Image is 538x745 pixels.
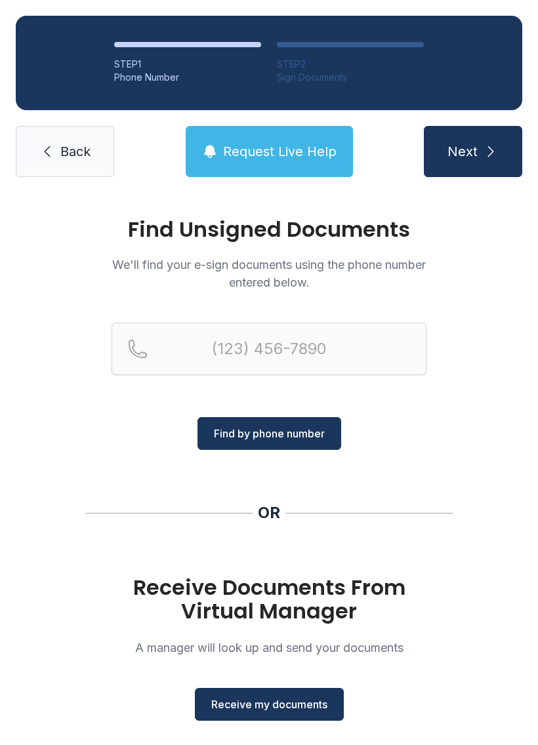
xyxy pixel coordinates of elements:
[211,696,327,712] span: Receive my documents
[258,502,280,523] div: OR
[277,71,424,84] div: Sign Documents
[277,58,424,71] div: STEP 2
[223,142,337,161] span: Request Live Help
[214,426,325,441] span: Find by phone number
[114,71,261,84] div: Phone Number
[112,219,426,240] h1: Find Unsigned Documents
[112,256,426,291] p: We'll find your e-sign documents using the phone number entered below.
[112,323,426,375] input: Reservation phone number
[114,58,261,71] div: STEP 1
[112,639,426,656] p: A manager will look up and send your documents
[60,142,91,161] span: Back
[447,142,478,161] span: Next
[112,576,426,623] h1: Receive Documents From Virtual Manager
